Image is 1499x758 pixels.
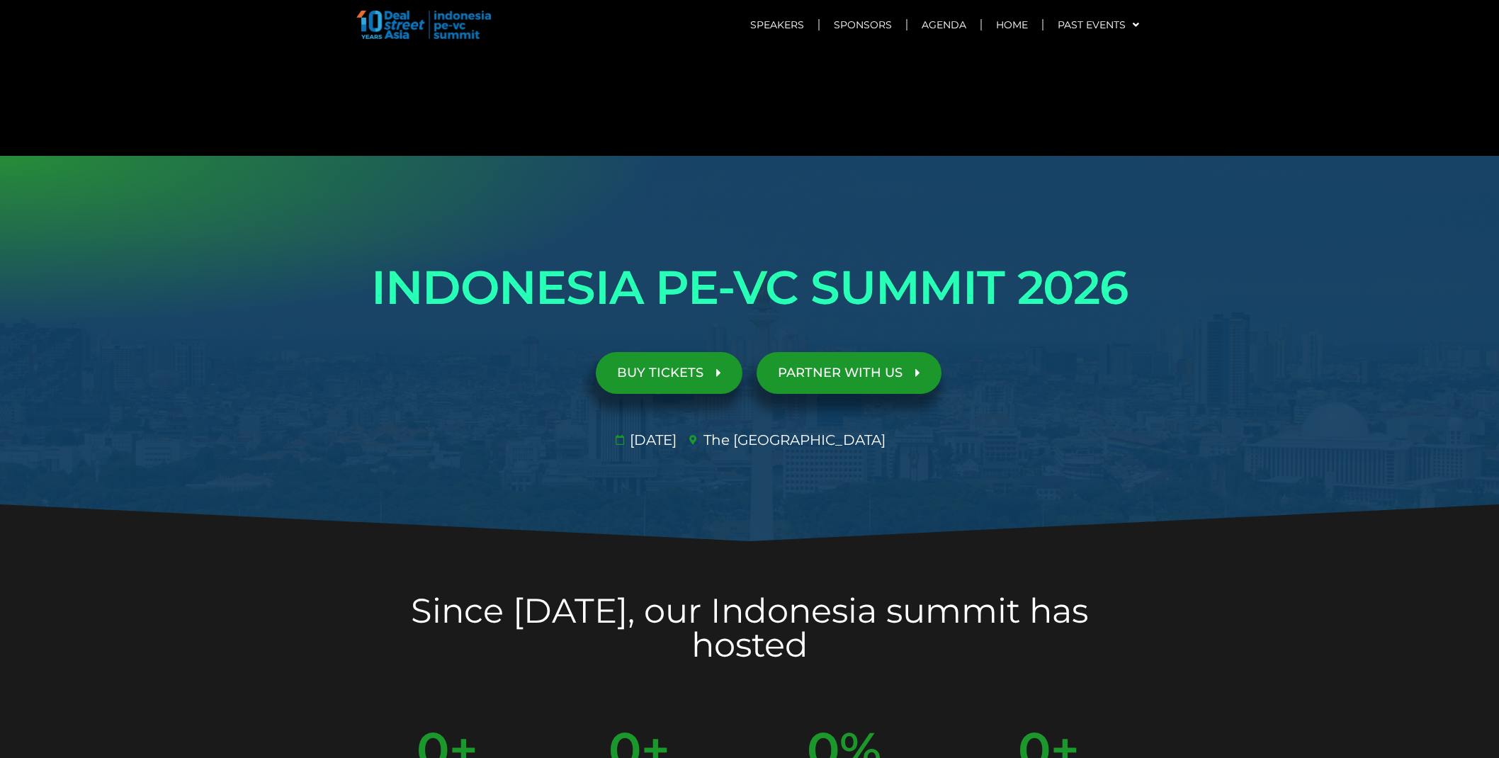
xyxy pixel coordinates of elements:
[1043,9,1153,41] a: Past Events
[982,9,1042,41] a: Home
[736,9,818,41] a: Speakers
[353,248,1146,327] h1: INDONESIA PE-VC SUMMIT 2026
[596,352,742,394] a: BUY TICKETS
[626,429,677,451] span: [DATE]​
[907,9,980,41] a: Agenda
[757,352,941,394] a: PARTNER WITH US
[778,366,903,380] span: PARTNER WITH US
[700,429,886,451] span: The [GEOGRAPHIC_DATA]​
[617,366,703,380] span: BUY TICKETS
[353,594,1146,662] h2: Since [DATE], our Indonesia summit has hosted
[820,9,906,41] a: Sponsors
